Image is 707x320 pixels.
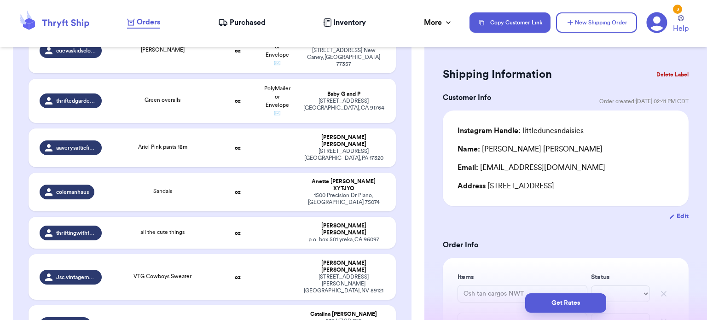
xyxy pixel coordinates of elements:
span: Help [673,23,689,34]
span: cuevaskidscloset [56,47,97,54]
div: [PERSON_NAME] [PERSON_NAME] [302,222,385,236]
span: VTG Cowboys Sweater [133,273,191,279]
span: Email: [458,164,478,171]
a: Orders [127,17,160,29]
div: [PERSON_NAME] [PERSON_NAME] [302,260,385,273]
span: Jsc.vintagemodernsfinds [56,273,97,281]
div: littledunesndaisies [458,125,584,136]
label: Items [458,273,587,282]
div: [EMAIL_ADDRESS][DOMAIN_NAME] [458,162,674,173]
span: Sandals [153,188,172,194]
div: p.o. box 501 yreka , CA 96097 [302,236,385,243]
strong: oz [235,189,241,195]
div: [STREET_ADDRESS] [GEOGRAPHIC_DATA] , CA 91764 [302,98,385,111]
div: [PERSON_NAME] [PERSON_NAME] [302,134,385,148]
strong: oz [235,274,241,280]
span: PolyMailer or Envelope ✉️ [264,35,290,66]
h3: Customer Info [443,92,491,103]
div: [STREET_ADDRESS] [GEOGRAPHIC_DATA] , PA 17320 [302,148,385,162]
button: Delete Label [653,64,692,85]
label: Status [591,273,650,282]
span: Purchased [230,17,266,28]
span: Green overalls [145,97,180,103]
span: aaverysatticfinds [56,144,97,151]
strong: oz [235,145,241,151]
div: Catalina [PERSON_NAME] [302,311,385,318]
span: thriftedgarden4k [56,97,97,105]
button: Copy Customer Link [469,12,551,33]
h2: Shipping Information [443,67,552,82]
span: colemanhaus [56,188,89,196]
div: [PERSON_NAME] [PERSON_NAME] [458,144,603,155]
span: Order created: [DATE] 02:41 PM CDT [599,98,689,105]
a: Help [673,15,689,34]
span: PolyMailer or Envelope ✉️ [264,86,290,116]
button: Get Rates [525,293,606,313]
div: [STREET_ADDRESS][PERSON_NAME] [GEOGRAPHIC_DATA] , NV 89121 [302,273,385,294]
span: thriftingwithtates [56,229,97,237]
div: Baby G and P [302,91,385,98]
span: Orders [137,17,160,28]
span: Address [458,182,486,190]
strong: oz [235,230,241,236]
strong: oz [235,48,241,53]
h3: Order Info [443,239,689,250]
div: 1500 Precision Dr Plano , [GEOGRAPHIC_DATA] 75074 [302,192,385,206]
span: Inventory [333,17,366,28]
a: Purchased [218,17,266,28]
div: 3 [673,5,682,14]
a: 3 [646,12,667,33]
span: all the cute things [140,229,185,235]
button: New Shipping Order [556,12,637,33]
div: More [424,17,453,28]
div: [STREET_ADDRESS] [458,180,674,192]
strong: oz [235,98,241,104]
span: Ariel Pink pants 18m [138,144,187,150]
span: Name: [458,145,480,153]
span: [PERSON_NAME] [141,47,185,52]
a: Inventory [323,17,366,28]
div: [STREET_ADDRESS] New Caney , [GEOGRAPHIC_DATA] 77357 [302,47,385,68]
div: Anette [PERSON_NAME] XYTJYO [302,178,385,192]
span: Instagram Handle: [458,127,521,134]
button: Edit [669,212,689,221]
